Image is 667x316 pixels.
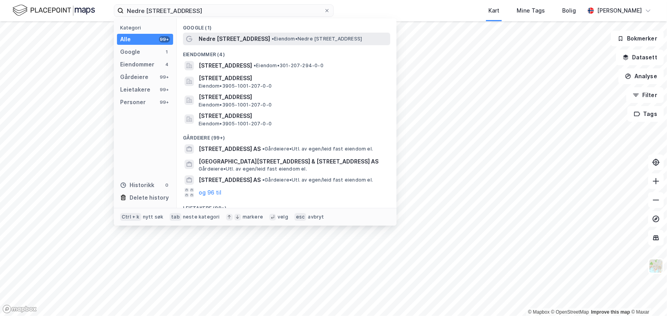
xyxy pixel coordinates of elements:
div: velg [278,214,288,220]
img: Z [649,259,663,274]
span: Eiendom • Nedre [STREET_ADDRESS] [272,36,362,42]
span: Gårdeiere • Utl. av egen/leid fast eiendom el. [199,166,307,172]
div: tab [170,213,181,221]
div: Mine Tags [517,6,545,15]
button: Tags [627,106,664,122]
a: Improve this map [591,309,630,315]
span: • [254,62,256,68]
span: Gårdeiere • Utl. av egen/leid fast eiendom el. [262,177,373,183]
span: • [262,146,265,152]
iframe: Chat Widget [628,278,667,316]
div: Kart [488,6,499,15]
span: Eiendom • 3905-1001-207-0-0 [199,121,272,127]
div: Leietakere [120,85,150,94]
div: Gårdeiere (99+) [177,129,397,143]
div: 99+ [159,74,170,80]
span: Eiendom • 301-207-294-0-0 [254,62,323,69]
div: Eiendommer (4) [177,45,397,59]
span: [GEOGRAPHIC_DATA][STREET_ADDRESS] & [STREET_ADDRESS] AS [199,157,387,166]
button: Bokmerker [611,31,664,46]
div: Ctrl + k [120,213,141,221]
div: Alle [120,35,131,44]
a: Mapbox homepage [2,305,37,314]
div: Google (1) [177,18,397,33]
a: Mapbox [528,309,550,315]
div: [PERSON_NAME] [597,6,642,15]
span: [STREET_ADDRESS] [199,92,387,102]
div: 99+ [159,86,170,93]
div: Bolig [562,6,576,15]
span: • [262,177,265,183]
div: markere [243,214,263,220]
div: Personer [120,97,146,107]
div: 99+ [159,36,170,42]
span: Nedre [STREET_ADDRESS] [199,34,270,44]
a: OpenStreetMap [551,309,589,315]
div: 0 [164,182,170,188]
span: [STREET_ADDRESS] [199,61,252,70]
div: nytt søk [143,214,164,220]
button: og 96 til [199,188,221,197]
div: 4 [164,61,170,68]
span: [STREET_ADDRESS] [199,73,387,83]
span: Gårdeiere • Utl. av egen/leid fast eiendom el. [262,146,373,152]
button: Datasett [616,50,664,65]
div: 1 [164,49,170,55]
img: logo.f888ab2527a4732fd821a326f86c7f29.svg [13,4,95,17]
div: Gårdeiere [120,72,148,82]
span: Eiendom • 3905-1001-207-0-0 [199,83,272,89]
span: [STREET_ADDRESS] AS [199,175,261,185]
div: Kategori [120,25,173,31]
button: Analyse [618,68,664,84]
span: • [272,36,274,42]
div: Historikk [120,180,154,190]
span: [STREET_ADDRESS] [199,111,387,121]
div: Google [120,47,140,57]
button: Filter [626,87,664,103]
span: Eiendom • 3905-1001-207-0-0 [199,102,272,108]
div: Eiendommer [120,60,154,69]
span: [STREET_ADDRESS] AS [199,144,261,154]
input: Søk på adresse, matrikkel, gårdeiere, leietakere eller personer [124,5,324,17]
div: Leietakere (99+) [177,199,397,213]
div: esc [294,213,307,221]
div: neste kategori [183,214,220,220]
div: 99+ [159,99,170,105]
div: avbryt [308,214,324,220]
div: Delete history [130,193,169,202]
